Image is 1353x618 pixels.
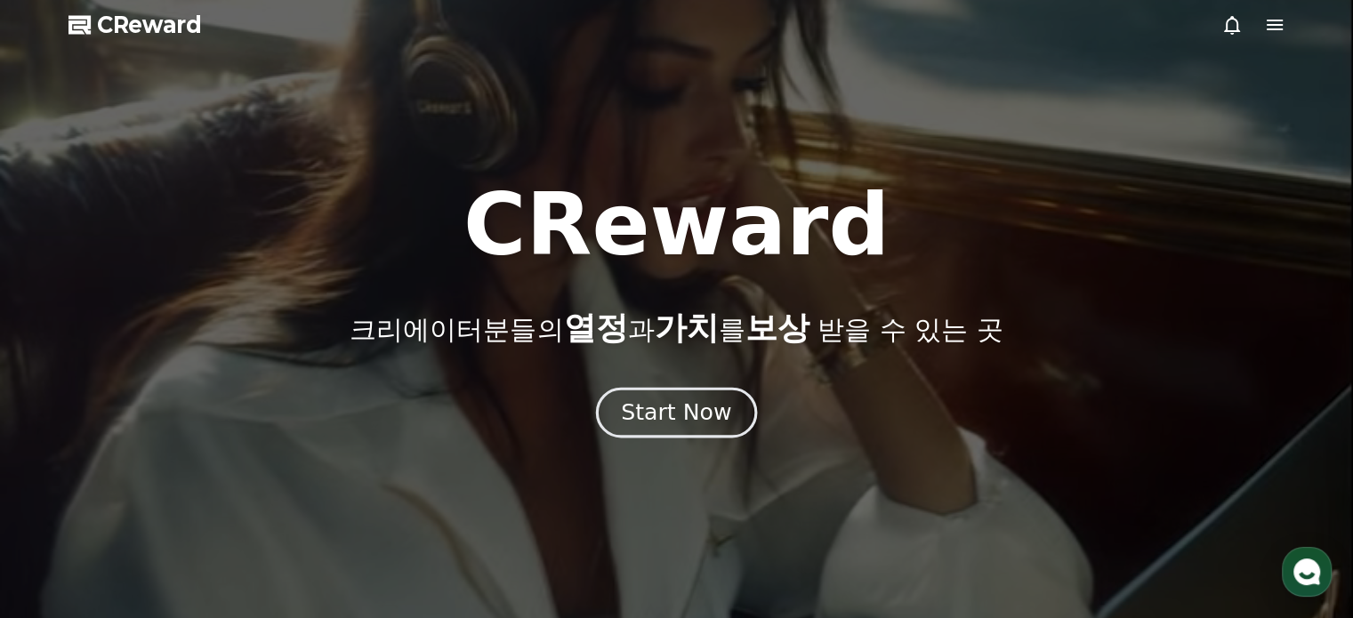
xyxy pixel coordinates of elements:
[600,406,753,423] a: Start Now
[563,309,627,346] span: 열정
[275,497,296,511] span: 설정
[350,310,1003,346] p: 크리에이터분들의 과 를 받을 수 있는 곳
[117,470,230,515] a: 대화
[68,11,202,39] a: CReward
[97,11,202,39] span: CReward
[230,470,342,515] a: 설정
[596,387,757,437] button: Start Now
[56,497,67,511] span: 홈
[745,309,809,346] span: 보상
[163,498,184,512] span: 대화
[5,470,117,515] a: 홈
[654,309,718,346] span: 가치
[621,397,731,428] div: Start Now
[463,182,890,268] h1: CReward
